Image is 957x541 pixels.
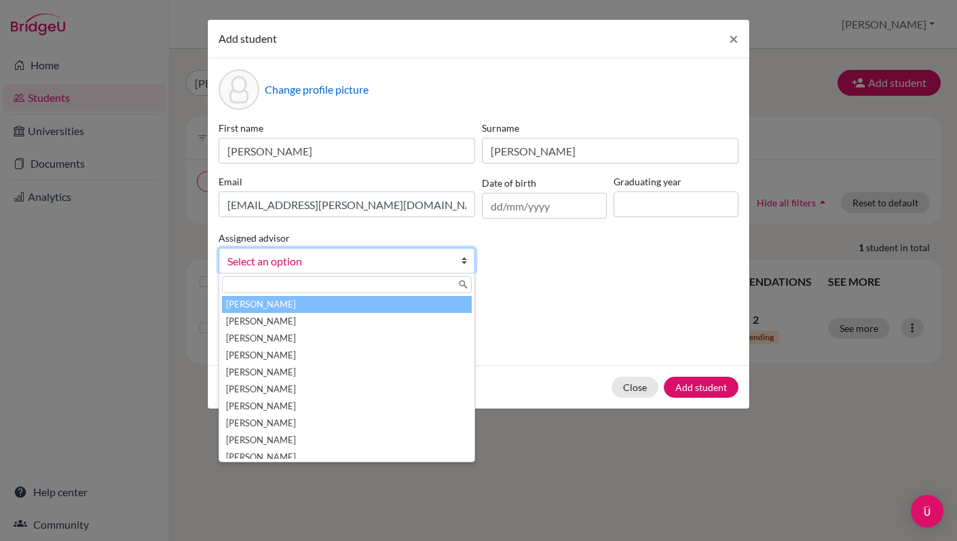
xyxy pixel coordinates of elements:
li: [PERSON_NAME] [222,398,472,415]
li: [PERSON_NAME] [222,432,472,449]
li: [PERSON_NAME] [222,381,472,398]
span: Add student [219,32,277,45]
button: Add student [664,377,738,398]
li: [PERSON_NAME] [222,364,472,381]
label: Email [219,174,475,189]
label: Surname [482,121,738,135]
button: Close [718,20,749,58]
li: [PERSON_NAME] [222,415,472,432]
label: Assigned advisor [219,231,290,245]
li: [PERSON_NAME] [222,449,472,466]
div: Profile picture [219,69,259,110]
p: Parents [219,295,738,312]
div: Open Intercom Messenger [911,495,943,527]
span: Select an option [227,253,449,270]
label: Date of birth [482,176,536,190]
li: [PERSON_NAME] [222,296,472,313]
input: dd/mm/yyyy [482,193,607,219]
li: [PERSON_NAME] [222,347,472,364]
span: × [729,29,738,48]
li: [PERSON_NAME] [222,313,472,330]
label: First name [219,121,475,135]
button: Close [612,377,658,398]
label: Graduating year [614,174,738,189]
li: [PERSON_NAME] [222,330,472,347]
